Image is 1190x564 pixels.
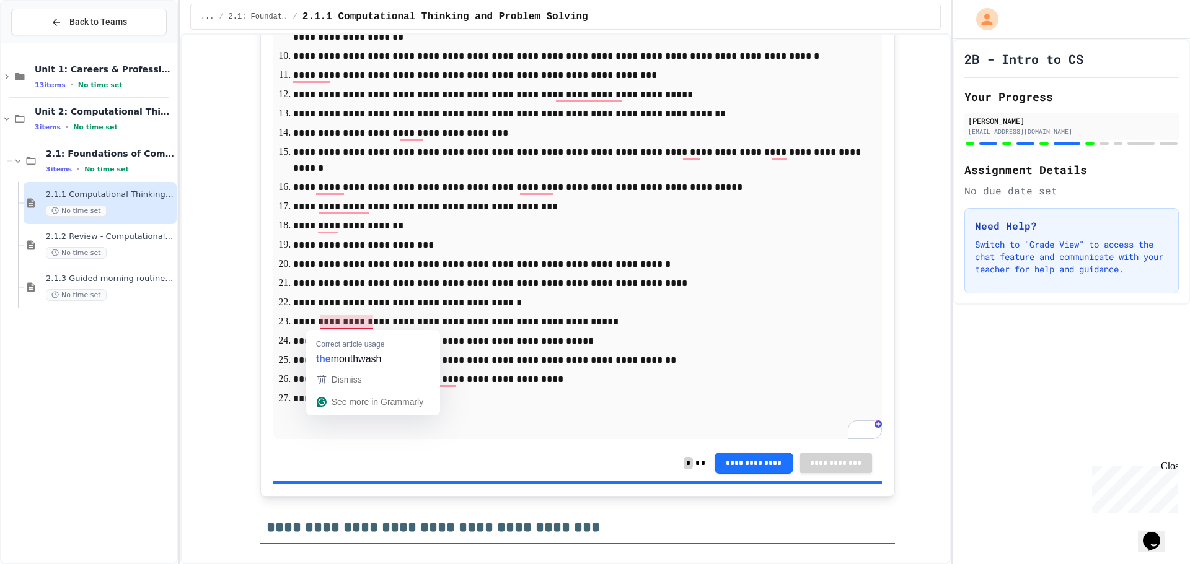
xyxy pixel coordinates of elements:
[302,9,588,24] span: 2.1.1 Computational Thinking and Problem Solving
[46,232,174,242] span: 2.1.2 Review - Computational Thinking and Problem Solving
[46,165,72,173] span: 3 items
[46,247,107,259] span: No time set
[35,81,66,89] span: 13 items
[78,81,123,89] span: No time set
[35,64,174,75] span: Unit 1: Careers & Professionalism
[968,127,1175,136] div: [EMAIL_ADDRESS][DOMAIN_NAME]
[77,164,79,174] span: •
[46,274,174,284] span: 2.1.3 Guided morning routine flowchart
[35,123,61,131] span: 3 items
[1138,514,1178,552] iframe: chat widget
[5,5,86,79] div: Chat with us now!Close
[66,122,68,132] span: •
[229,12,288,22] span: 2.1: Foundations of Computational Thinking
[293,12,297,22] span: /
[968,115,1175,126] div: [PERSON_NAME]
[964,183,1179,198] div: No due date set
[975,219,1168,233] h3: Need Help?
[46,289,107,301] span: No time set
[964,50,1083,67] h1: 2B - Intro to CS
[35,106,174,117] span: Unit 2: Computational Thinking & Problem-Solving
[1087,461,1178,513] iframe: chat widget
[69,15,127,28] span: Back to Teams
[71,80,73,90] span: •
[963,5,1002,33] div: My Account
[46,148,174,159] span: 2.1: Foundations of Computational Thinking
[201,12,214,22] span: ...
[219,12,223,22] span: /
[46,189,174,200] span: 2.1.1 Computational Thinking and Problem Solving
[84,165,129,173] span: No time set
[964,88,1179,105] h2: Your Progress
[975,238,1168,275] p: Switch to "Grade View" to access the chat feature and communicate with your teacher for help and ...
[73,123,118,131] span: No time set
[11,9,167,35] button: Back to Teams
[964,161,1179,178] h2: Assignment Details
[46,205,107,217] span: No time set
